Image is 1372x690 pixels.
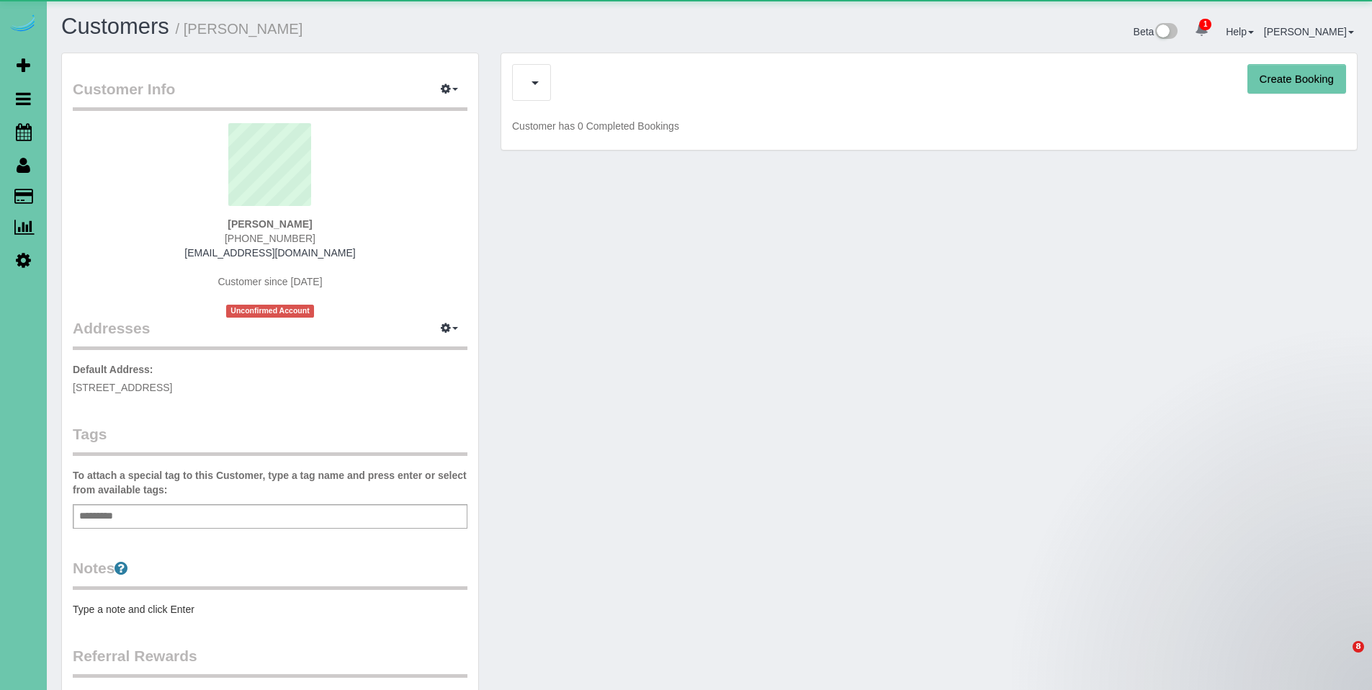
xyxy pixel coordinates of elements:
[218,276,322,287] span: Customer since [DATE]
[1199,19,1211,30] span: 1
[73,645,467,678] legend: Referral Rewards
[73,468,467,497] label: To attach a special tag to this Customer, type a tag name and press enter or select from availabl...
[73,424,467,456] legend: Tags
[512,119,1346,133] p: Customer has 0 Completed Bookings
[73,557,467,590] legend: Notes
[1188,14,1216,46] a: 1
[1226,26,1254,37] a: Help
[1353,641,1364,653] span: 8
[226,305,314,317] span: Unconfirmed Account
[73,362,153,377] label: Default Address:
[9,14,37,35] img: Automaid Logo
[176,21,303,37] small: / [PERSON_NAME]
[1247,64,1346,94] button: Create Booking
[73,382,172,393] span: [STREET_ADDRESS]
[184,247,355,259] a: [EMAIL_ADDRESS][DOMAIN_NAME]
[73,79,467,111] legend: Customer Info
[1323,641,1358,676] iframe: Intercom live chat
[1154,23,1178,42] img: New interface
[225,233,315,244] span: [PHONE_NUMBER]
[1134,26,1178,37] a: Beta
[73,602,467,617] pre: Type a note and click Enter
[1264,26,1354,37] a: [PERSON_NAME]
[61,14,169,39] a: Customers
[228,218,312,230] strong: [PERSON_NAME]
